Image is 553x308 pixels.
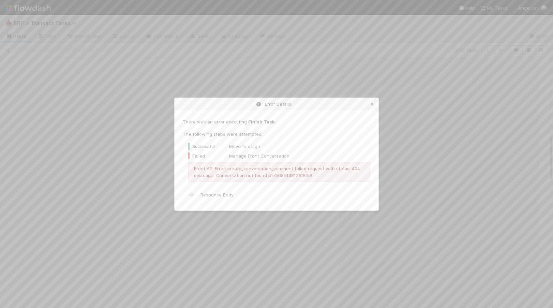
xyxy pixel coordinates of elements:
div: Failed [188,152,229,159]
div: Manage Front Conversation [188,152,370,159]
p: Front API Error: create_conversation_comment failed request with status: 404 message: Conversatio... [194,165,364,179]
div: Error Details [175,98,378,110]
div: Successful [188,143,229,150]
strong: Finish Task [248,119,275,124]
div: Move to stage [188,143,370,150]
p: There was an error executing . [183,118,370,125]
p: The following steps were attempted: [183,131,370,137]
span: Response Body [200,191,234,198]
